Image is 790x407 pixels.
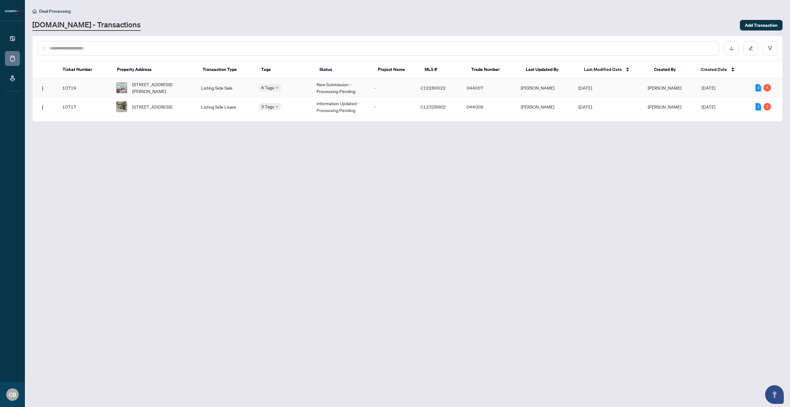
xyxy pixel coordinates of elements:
th: Last Modified Date [579,61,649,78]
td: 10717 [57,97,111,116]
button: Open asap [765,385,784,404]
span: [DATE] [702,85,715,91]
img: thumbnail-img [116,82,127,93]
button: filter [763,41,777,55]
td: Listing Side Lease [196,97,254,116]
span: CB [9,390,16,399]
th: Property Address [112,61,198,78]
td: - [369,78,415,97]
button: Logo [38,83,48,93]
span: Created Date [701,66,727,73]
button: edit [744,41,758,55]
th: Status [314,61,373,78]
button: Add Transaction [740,20,783,30]
td: 044006 [462,97,515,116]
span: 4 Tags [261,84,274,91]
td: - [369,97,415,116]
span: filter [768,46,772,50]
button: download [724,41,739,55]
div: 1 [755,103,761,110]
span: [DATE] [578,104,592,110]
div: 4 [764,84,771,91]
th: Project Name [373,61,420,78]
img: Logo [40,86,45,91]
span: download [729,46,734,50]
th: Ticket Number [58,61,112,78]
span: [STREET_ADDRESS] [132,103,172,110]
td: 10719 [57,78,111,97]
th: MLS # [420,61,466,78]
span: Last Modified Date [584,66,622,73]
div: 2 [755,84,761,91]
a: [DOMAIN_NAME] - Transactions [32,20,141,31]
img: logo [5,9,20,13]
span: C12280022 [421,85,446,91]
img: Logo [40,105,45,110]
td: 044007 [462,78,515,97]
div: 2 [764,103,771,110]
span: 3 Tags [261,103,274,110]
img: thumbnail-img [116,101,127,112]
th: Transaction Type [198,61,256,78]
span: down [275,105,279,108]
span: Deal Processing [39,8,71,14]
th: Last Updated By [521,61,579,78]
span: down [275,86,279,89]
td: [PERSON_NAME] [516,97,574,116]
th: Tags [256,61,315,78]
th: Trade Number [466,61,521,78]
span: home [32,9,37,13]
span: [PERSON_NAME] [648,104,681,110]
span: C12328962 [421,104,446,110]
span: [DATE] [578,85,592,91]
th: Created By [649,61,696,78]
td: Information Updated - Processing Pending [312,97,369,116]
button: Logo [38,102,48,112]
span: [STREET_ADDRESS][PERSON_NAME] [132,81,191,95]
td: Listing Side Sale [196,78,254,97]
span: Add Transaction [745,20,778,30]
td: [PERSON_NAME] [516,78,574,97]
td: New Submission - Processing Pending [312,78,369,97]
span: [PERSON_NAME] [648,85,681,91]
th: Created Date [696,61,750,78]
span: [DATE] [702,104,715,110]
span: edit [749,46,753,50]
